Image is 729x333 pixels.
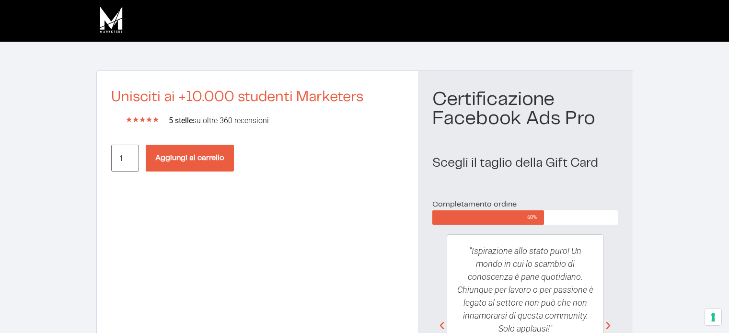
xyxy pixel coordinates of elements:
[139,114,146,126] i: ★
[132,114,139,126] i: ★
[169,116,193,125] b: 5 stelle
[152,114,159,126] i: ★
[146,114,152,126] i: ★
[437,321,447,331] div: Previous slide
[126,114,132,126] i: ★
[111,172,404,211] iframe: PayPal
[111,90,404,104] h2: Unisciti ai +10.000 studenti Marketers
[146,145,234,172] button: Aggiungi al carrello
[126,114,159,126] div: 5/5
[169,117,404,125] h2: su oltre 360 recensioni
[432,201,517,208] span: Completamento ordine
[432,157,618,170] h2: Scegli il taglio della Gift Card
[603,321,613,331] div: Next slide
[705,309,721,325] button: Le tue preferenze relative al consenso per le tecnologie di tracciamento
[111,145,139,172] input: Quantità prodotto
[8,296,36,324] iframe: Customerly Messenger Launcher
[432,90,618,128] h1: Certificazione Facebook Ads Pro
[527,210,544,225] span: 60%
